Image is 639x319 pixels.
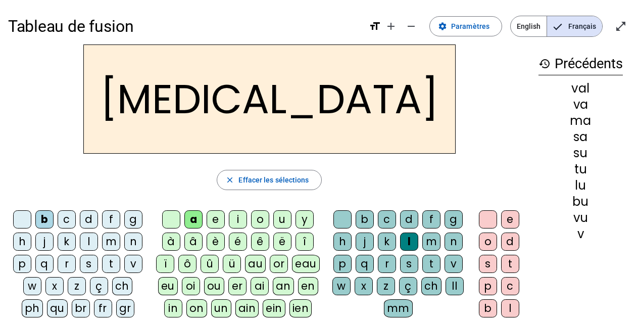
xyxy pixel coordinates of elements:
[547,16,602,36] span: Français
[381,16,401,36] button: Augmenter la taille de la police
[225,175,234,185] mat-icon: close
[102,233,120,251] div: m
[538,53,623,75] h3: Précédents
[510,16,603,37] mat-button-toggle-group: Language selection
[13,233,31,251] div: h
[511,16,547,36] span: English
[112,277,132,295] div: ch
[211,299,231,317] div: un
[538,58,551,70] mat-icon: history
[90,277,108,295] div: ç
[401,16,421,36] button: Diminuer la taille de la police
[538,163,623,175] div: tu
[58,255,76,273] div: r
[251,277,269,295] div: ai
[501,233,519,251] div: d
[184,210,203,229] div: a
[270,255,288,273] div: or
[356,210,374,229] div: b
[400,233,418,251] div: l
[385,20,397,32] mat-icon: add
[538,147,623,159] div: su
[298,277,318,295] div: en
[263,299,285,317] div: ein
[422,210,440,229] div: f
[162,233,180,251] div: à
[445,233,463,251] div: n
[35,255,54,273] div: q
[273,277,294,295] div: an
[378,210,396,229] div: c
[13,255,31,273] div: p
[422,255,440,273] div: t
[333,233,352,251] div: h
[124,210,142,229] div: g
[245,255,266,273] div: au
[332,277,351,295] div: w
[538,196,623,208] div: bu
[158,277,178,295] div: eu
[102,210,120,229] div: f
[378,233,396,251] div: k
[251,233,269,251] div: ê
[356,233,374,251] div: j
[399,277,417,295] div: ç
[35,233,54,251] div: j
[501,277,519,295] div: c
[238,174,309,186] span: Effacer les sélections
[223,255,241,273] div: ü
[124,255,142,273] div: v
[235,299,259,317] div: ain
[445,210,463,229] div: g
[83,44,456,154] h2: [MEDICAL_DATA]
[451,20,489,32] span: Paramètres
[296,210,314,229] div: y
[80,233,98,251] div: l
[58,233,76,251] div: k
[23,277,41,295] div: w
[538,82,623,95] div: val
[201,255,219,273] div: û
[400,255,418,273] div: s
[156,255,174,273] div: ï
[479,299,497,317] div: b
[538,179,623,192] div: lu
[289,299,312,317] div: ien
[369,20,381,32] mat-icon: format_size
[615,20,627,32] mat-icon: open_in_full
[355,277,373,295] div: x
[204,277,224,295] div: ou
[80,210,98,229] div: d
[102,255,120,273] div: t
[333,255,352,273] div: p
[229,210,247,229] div: i
[207,210,225,229] div: e
[384,299,413,317] div: mm
[273,233,291,251] div: ë
[446,277,464,295] div: ll
[186,299,207,317] div: on
[207,233,225,251] div: è
[479,277,497,295] div: p
[251,210,269,229] div: o
[35,210,54,229] div: b
[538,115,623,127] div: ma
[538,99,623,111] div: va
[422,233,440,251] div: m
[178,255,196,273] div: ô
[94,299,112,317] div: fr
[400,210,418,229] div: d
[47,299,68,317] div: qu
[182,277,200,295] div: oi
[501,299,519,317] div: l
[217,170,321,190] button: Effacer les sélections
[68,277,86,295] div: z
[72,299,90,317] div: br
[377,277,395,295] div: z
[429,16,502,36] button: Paramètres
[164,299,182,317] div: in
[273,210,291,229] div: u
[438,22,447,31] mat-icon: settings
[22,299,43,317] div: ph
[538,212,623,224] div: vu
